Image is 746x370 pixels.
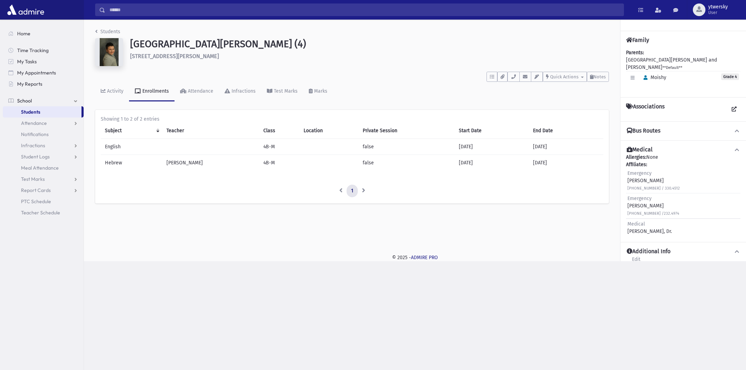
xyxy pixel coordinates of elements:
[640,74,666,80] span: Moishy
[313,88,327,94] div: Marks
[708,10,728,15] span: User
[95,82,129,101] a: Activity
[550,74,578,79] span: Quick Actions
[627,211,679,216] small: [PHONE_NUMBER] /232.4974
[411,255,438,261] a: ADMIRE PRO
[259,155,299,171] td: 4B-M
[529,139,603,155] td: [DATE]
[21,109,40,115] span: Students
[632,255,641,268] a: Edit
[358,123,455,139] th: Private Session
[347,185,358,197] a: 1
[101,155,162,171] td: Hebrew
[130,53,609,59] h6: [STREET_ADDRESS][PERSON_NAME]
[594,74,606,79] span: Notes
[17,98,32,104] span: School
[626,37,649,43] h4: Family
[17,47,49,54] span: Time Tracking
[95,29,120,35] a: Students
[627,195,679,217] div: [PERSON_NAME]
[17,58,37,65] span: My Tasks
[95,28,120,38] nav: breadcrumb
[21,176,45,182] span: Test Marks
[3,95,84,106] a: School
[101,139,162,155] td: English
[626,154,740,236] div: None
[627,127,660,135] h4: Bus Routes
[626,127,740,135] button: Bus Routes
[17,81,42,87] span: My Reports
[3,162,84,173] a: Meal Attendance
[175,82,219,101] a: Attendance
[162,123,259,139] th: Teacher
[230,88,256,94] div: Infractions
[101,115,603,123] div: Showing 1 to 2 of 2 entries
[626,103,665,116] h4: Associations
[3,67,84,78] a: My Appointments
[17,70,56,76] span: My Appointments
[21,209,60,216] span: Teacher Schedule
[186,88,213,94] div: Attendance
[627,170,680,192] div: [PERSON_NAME]
[21,165,59,171] span: Meal Attendance
[626,50,644,56] b: Parents:
[219,82,261,101] a: Infractions
[529,155,603,171] td: [DATE]
[455,123,529,139] th: Start Date
[141,88,169,94] div: Enrollments
[3,140,84,151] a: Infractions
[3,129,84,140] a: Notifications
[627,221,645,227] span: Medical
[627,220,672,235] div: [PERSON_NAME], Dr.
[627,195,652,201] span: Emergency
[105,3,624,16] input: Search
[3,196,84,207] a: PTC Schedule
[358,155,455,171] td: false
[529,123,603,139] th: End Date
[3,78,84,90] a: My Reports
[3,28,84,39] a: Home
[626,162,647,168] b: Affiliates:
[627,146,653,154] h4: Medical
[299,123,358,139] th: Location
[21,187,51,193] span: Report Cards
[455,139,529,155] td: [DATE]
[358,139,455,155] td: false
[708,4,728,10] span: ytwersky
[3,151,84,162] a: Student Logs
[17,30,30,37] span: Home
[21,120,47,126] span: Attendance
[272,88,298,94] div: Test Marks
[627,186,680,191] small: [PHONE_NUMBER] / 330.4512
[6,3,46,17] img: AdmirePro
[129,82,175,101] a: Enrollments
[3,118,84,129] a: Attendance
[3,173,84,185] a: Test Marks
[626,49,740,92] div: [GEOGRAPHIC_DATA][PERSON_NAME] and [PERSON_NAME]
[455,155,529,171] td: [DATE]
[21,131,49,137] span: Notifications
[627,170,652,176] span: Emergency
[3,56,84,67] a: My Tasks
[106,88,123,94] div: Activity
[3,207,84,218] a: Teacher Schedule
[261,82,303,101] a: Test Marks
[626,146,740,154] button: Medical
[259,123,299,139] th: Class
[21,142,45,149] span: Infractions
[303,82,333,101] a: Marks
[626,154,646,160] b: Allergies:
[3,106,81,118] a: Students
[21,154,50,160] span: Student Logs
[728,103,740,116] a: View all Associations
[3,45,84,56] a: Time Tracking
[95,254,735,261] div: © 2025 -
[721,73,739,80] span: Grade 4
[3,185,84,196] a: Report Cards
[543,72,587,82] button: Quick Actions
[21,198,51,205] span: PTC Schedule
[627,248,670,255] h4: Additional Info
[626,248,740,255] button: Additional Info
[259,139,299,155] td: 4B-M
[587,72,609,82] button: Notes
